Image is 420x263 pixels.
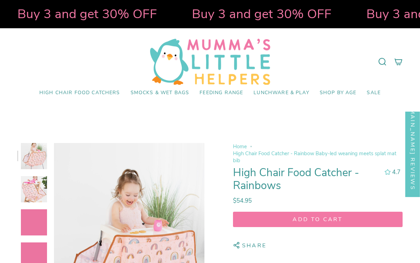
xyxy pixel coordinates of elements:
span: $54.95 [233,197,252,205]
span: High Chair Food Catcher - Rainbow Baby-led weaning meets splat mat bib [233,150,403,164]
a: Feeding Range [194,85,248,101]
a: SALE [361,85,386,101]
span: Lunchware & Play [254,90,309,96]
a: High Chair Food Catchers [34,85,125,101]
button: 4.68 out of 5.0 stars [381,167,403,177]
span: 4.7 [392,168,400,176]
span: High Chair Food Catchers [39,90,120,96]
a: Smocks & Wet Bags [125,85,195,101]
a: Shop by Age [314,85,362,101]
div: 4.68 out of 5.0 stars [384,169,391,175]
strong: Buy 3 and get 30% OFF [191,5,331,23]
button: Add to cart [233,212,403,227]
button: Share [233,238,266,253]
span: SALE [367,90,381,96]
a: Lunchware & Play [248,85,314,101]
h1: High Chair Food Catcher - Rainbows [233,166,378,193]
div: Click to open Judge.me floating reviews tab [405,81,420,197]
span: Feeding Range [200,90,243,96]
span: Share [242,242,266,251]
a: Home [233,143,247,150]
span: Shop by Age [320,90,357,96]
img: Mumma’s Little Helpers [150,39,270,85]
span: Add to cart [240,216,396,223]
span: Smocks & Wet Bags [131,90,189,96]
strong: Buy 3 and get 30% OFF [17,5,156,23]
